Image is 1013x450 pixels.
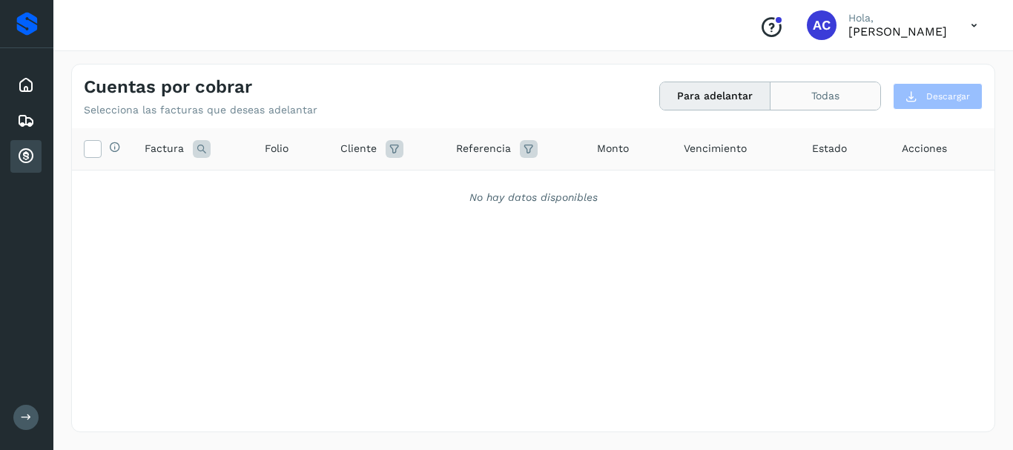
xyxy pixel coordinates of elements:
h4: Cuentas por cobrar [84,76,252,98]
p: ADRIANA CARRASCO ROJAS [848,24,947,39]
span: Vencimiento [684,141,747,156]
div: Embarques [10,105,42,137]
div: Inicio [10,69,42,102]
span: Factura [145,141,184,156]
span: Monto [597,141,629,156]
p: Hola, [848,12,947,24]
span: Referencia [456,141,511,156]
button: Todas [771,82,880,110]
p: Selecciona las facturas que deseas adelantar [84,104,317,116]
button: Para adelantar [660,82,771,110]
div: No hay datos disponibles [91,190,975,205]
span: Folio [265,141,288,156]
div: Cuentas por cobrar [10,140,42,173]
span: Acciones [902,141,947,156]
span: Estado [812,141,847,156]
span: Cliente [340,141,377,156]
button: Descargar [893,83,983,110]
span: Descargar [926,90,970,103]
